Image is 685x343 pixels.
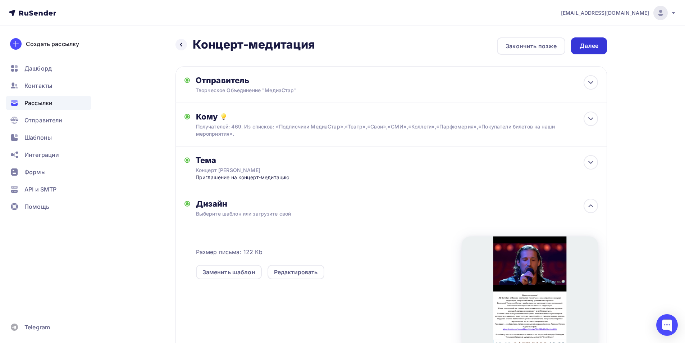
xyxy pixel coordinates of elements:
[561,6,676,20] a: [EMAIL_ADDRESS][DOMAIN_NAME]
[196,174,338,181] div: Приглашение на концерт-медитацию
[196,75,351,85] div: Отправитель
[196,87,336,94] div: Творческое Объединение "МедиаСтар"
[274,268,318,276] div: Редактировать
[196,112,598,122] div: Кому
[6,165,91,179] a: Формы
[24,81,52,90] span: Контакты
[24,185,56,194] span: API и SMTP
[24,99,52,107] span: Рассылки
[580,42,598,50] div: Далее
[6,61,91,76] a: Дашборд
[196,167,324,174] div: Концерт [PERSON_NAME]
[24,323,50,331] span: Telegram
[24,168,46,176] span: Формы
[202,268,255,276] div: Заменить шаблон
[24,116,63,125] span: Отправители
[26,40,79,48] div: Создать рассылку
[24,64,52,73] span: Дашборд
[196,210,558,217] div: Выберите шаблон или загрузите свой
[24,202,49,211] span: Помощь
[506,42,557,50] div: Закончить позже
[196,199,598,209] div: Дизайн
[196,248,263,256] span: Размер письма: 122 Kb
[196,123,558,137] div: Получателей: 469. Из списков: «Подписчики МедиаСтар»,«Театр»,«Свои»,«СМИ»,«Коллеги»,«Парфюмерия»,...
[6,96,91,110] a: Рассылки
[561,9,649,17] span: [EMAIL_ADDRESS][DOMAIN_NAME]
[196,155,338,165] div: Тема
[193,37,315,52] h2: Концерт-медитация
[24,133,52,142] span: Шаблоны
[6,130,91,145] a: Шаблоны
[24,150,59,159] span: Интеграции
[6,78,91,93] a: Контакты
[6,113,91,127] a: Отправители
